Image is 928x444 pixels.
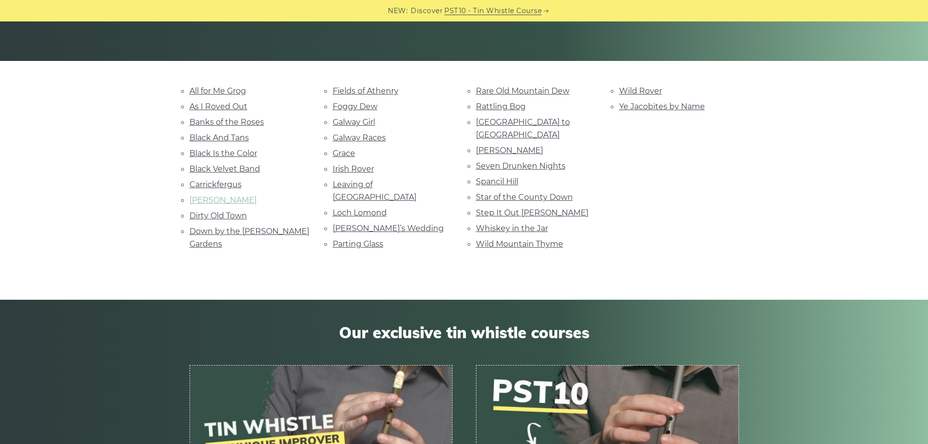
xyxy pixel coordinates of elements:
[476,193,573,202] a: Star of the County Down
[476,146,543,155] a: [PERSON_NAME]
[333,239,383,249] a: Parting Glass
[189,164,260,174] a: Black Velvet Band
[476,224,548,233] a: Whiskey in the Jar
[333,180,417,202] a: Leaving of [GEOGRAPHIC_DATA]
[333,224,444,233] a: [PERSON_NAME]’s Wedding
[333,149,355,158] a: Grace
[333,133,386,142] a: Galway Races
[189,102,247,111] a: As I Roved Out
[189,149,257,158] a: Black Is the Color
[476,117,570,139] a: [GEOGRAPHIC_DATA] to [GEOGRAPHIC_DATA]
[333,164,374,174] a: Irish Rover
[189,117,264,127] a: Banks of the Roses
[333,102,378,111] a: Foggy Dew
[476,208,588,217] a: Step It Out [PERSON_NAME]
[619,86,662,96] a: Wild Rover
[388,5,408,17] span: NEW:
[189,211,247,220] a: Dirty Old Town
[476,102,526,111] a: Rattling Bog
[411,5,443,17] span: Discover
[444,5,542,17] a: PST10 - Tin Whistle Course
[189,133,249,142] a: Black And Tans
[476,161,566,171] a: Seven Drunken Nights
[333,117,375,127] a: Galway Girl
[333,86,398,96] a: Fields of Athenry
[476,177,518,186] a: Spancil Hill
[619,102,705,111] a: Ye Jacobites by Name
[189,180,242,189] a: Carrickfergus
[189,323,739,342] span: Our exclusive tin whistle courses
[189,227,309,249] a: Down by the [PERSON_NAME] Gardens
[189,195,257,205] a: [PERSON_NAME]
[476,86,569,96] a: Rare Old Mountain Dew
[476,239,563,249] a: Wild Mountain Thyme
[189,86,246,96] a: All for Me Grog
[333,208,387,217] a: Loch Lomond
